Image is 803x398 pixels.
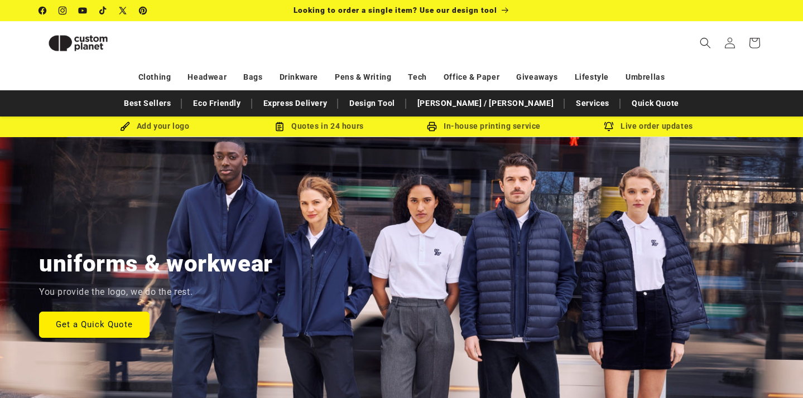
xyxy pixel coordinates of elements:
[294,6,497,14] span: Looking to order a single item? Use our design tool
[118,94,176,113] a: Best Sellers
[575,67,609,87] a: Lifestyle
[39,284,193,300] p: You provide the logo, we do the rest.
[408,67,426,87] a: Tech
[275,122,285,132] img: Order Updates Icon
[516,67,557,87] a: Giveaways
[243,67,262,87] a: Bags
[39,249,273,279] h2: uniforms & workwear
[402,119,566,133] div: In-house printing service
[566,119,731,133] div: Live order updates
[335,67,391,87] a: Pens & Writing
[73,119,237,133] div: Add your logo
[412,94,559,113] a: [PERSON_NAME] / [PERSON_NAME]
[427,122,437,132] img: In-house printing
[626,94,685,113] a: Quick Quote
[138,67,171,87] a: Clothing
[187,67,227,87] a: Headwear
[258,94,333,113] a: Express Delivery
[35,21,155,65] a: Custom Planet
[120,122,130,132] img: Brush Icon
[39,26,117,61] img: Custom Planet
[344,94,401,113] a: Design Tool
[444,67,499,87] a: Office & Paper
[39,311,150,337] a: Get a Quick Quote
[626,67,665,87] a: Umbrellas
[604,122,614,132] img: Order updates
[693,31,718,55] summary: Search
[187,94,246,113] a: Eco Friendly
[237,119,402,133] div: Quotes in 24 hours
[280,67,318,87] a: Drinkware
[570,94,615,113] a: Services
